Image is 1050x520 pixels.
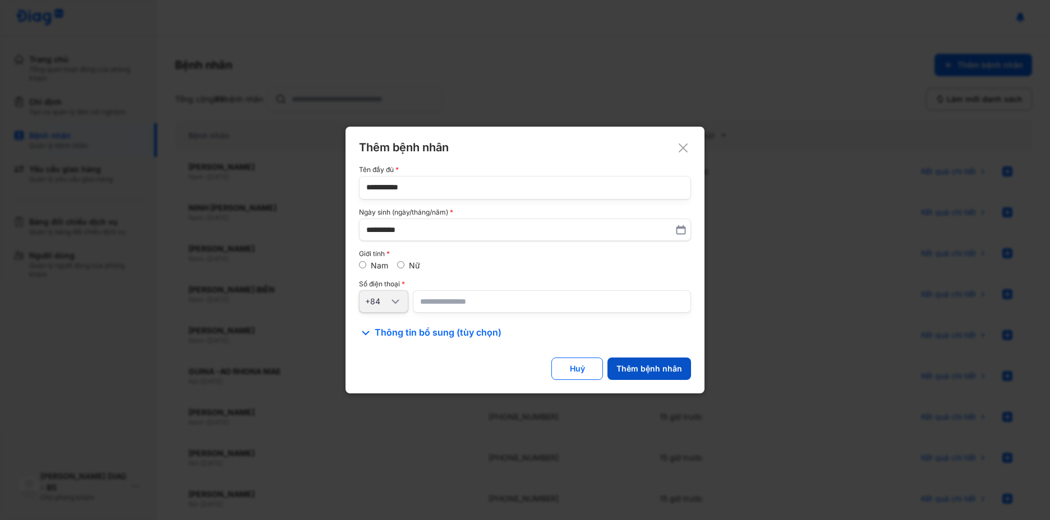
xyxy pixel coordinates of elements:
[409,261,420,270] label: Nữ
[616,363,682,374] div: Thêm bệnh nhân
[359,280,691,288] div: Số điện thoại
[359,250,691,258] div: Giới tính
[359,140,691,155] div: Thêm bệnh nhân
[365,296,389,307] div: +84
[371,261,388,270] label: Nam
[359,166,691,174] div: Tên đầy đủ
[359,208,691,216] div: Ngày sinh (ngày/tháng/năm)
[607,357,691,380] button: Thêm bệnh nhân
[551,357,603,380] button: Huỷ
[375,326,501,340] span: Thông tin bổ sung (tùy chọn)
